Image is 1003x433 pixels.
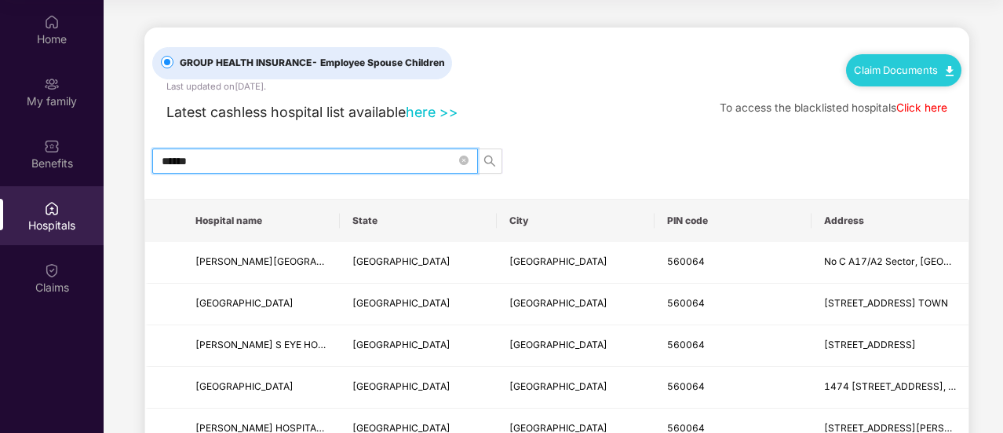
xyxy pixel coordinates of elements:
[44,138,60,154] img: svg+xml;base64,PHN2ZyBpZD0iQmVuZWZpdHMiIHhtbG5zPSJodHRwOi8vd3d3LnczLm9yZy8yMDAwL3N2ZyIgd2lkdGg9Ij...
[667,297,705,309] span: 560064
[166,104,406,120] span: Latest cashless hospital list available
[812,200,968,242] th: Address
[497,242,654,284] td: Bangalore
[824,297,948,309] span: [STREET_ADDRESS] TOWN
[854,64,954,76] a: Claim Documents
[312,57,445,68] span: - Employee Spouse Children
[166,79,266,94] div: Last updated on [DATE] .
[812,325,968,367] td: No 2557 HIG 16th B Cross Rd, Sector B 3rd Stage
[183,367,340,409] td: SPARSH HOSPITAL
[195,255,371,267] span: [PERSON_NAME][GEOGRAPHIC_DATA]
[812,242,968,284] td: No C A17/A2 Sector, 3rd B Cross Rd
[497,284,654,325] td: Bangalore
[824,339,916,350] span: [STREET_ADDRESS]
[459,156,469,165] span: close-circle
[44,76,60,92] img: svg+xml;base64,PHN2ZyB3aWR0aD0iMjAiIGhlaWdodD0iMjAiIHZpZXdCb3g9IjAgMCAyMCAyMCIgZmlsbD0ibm9uZSIgeG...
[340,200,497,242] th: State
[195,380,294,392] span: [GEOGRAPHIC_DATA]
[195,297,294,309] span: [GEOGRAPHIC_DATA]
[44,262,60,278] img: svg+xml;base64,PHN2ZyBpZD0iQ2xhaW0iIHhtbG5zPSJodHRwOi8vd3d3LnczLm9yZy8yMDAwL3N2ZyIgd2lkdGg9IjIwIi...
[183,242,340,284] td: NAVACHETHANA HOSPITAL
[340,242,497,284] td: Karnataka
[720,101,896,114] span: To access the blacklisted hospitals
[352,255,450,267] span: [GEOGRAPHIC_DATA]
[667,380,705,392] span: 560064
[946,66,954,76] img: svg+xml;base64,PHN2ZyB4bWxucz0iaHR0cDovL3d3dy53My5vcmcvMjAwMC9zdmciIHdpZHRoPSIxMC40IiBoZWlnaHQ9Ij...
[667,339,705,350] span: 560064
[44,200,60,216] img: svg+xml;base64,PHN2ZyBpZD0iSG9zcGl0YWxzIiB4bWxucz0iaHR0cDovL3d3dy53My5vcmcvMjAwMC9zdmciIHdpZHRoPS...
[478,155,501,167] span: search
[477,149,502,174] button: search
[352,339,450,350] span: [GEOGRAPHIC_DATA]
[340,325,497,367] td: Karnataka
[183,200,340,242] th: Hospital name
[509,339,607,350] span: [GEOGRAPHIC_DATA]
[812,367,968,409] td: 1474 138 INTERNATIONAL AIRPORT ROAD, KOGUIL CROSS YALAHANKA
[183,284,340,325] td: ANUPAMAA HOSPITAL
[195,339,482,350] span: [PERSON_NAME] S EYE HOSPITAL LTD. - [GEOGRAPHIC_DATA]
[340,284,497,325] td: Karnataka
[459,153,469,168] span: close-circle
[406,104,458,120] a: here >>
[667,255,705,267] span: 560064
[352,380,450,392] span: [GEOGRAPHIC_DATA]
[497,325,654,367] td: Bangalore
[497,367,654,409] td: Bangalore
[340,367,497,409] td: Karnataka
[183,325,340,367] td: DR. AGARWAL S EYE HOSPITAL LTD. - YELAHANKA
[352,297,450,309] span: [GEOGRAPHIC_DATA]
[509,380,607,392] span: [GEOGRAPHIC_DATA]
[195,215,327,227] span: Hospital name
[812,284,968,325] td: 377/13TH MAIN ROAD 80 FT ROAD, YELAHANKA NEW TOWN
[824,215,956,227] span: Address
[896,101,947,114] a: Click here
[173,56,451,71] span: GROUP HEALTH INSURANCE
[44,14,60,30] img: svg+xml;base64,PHN2ZyBpZD0iSG9tZSIgeG1sbnM9Imh0dHA6Ly93d3cudzMub3JnLzIwMDAvc3ZnIiB3aWR0aD0iMjAiIG...
[509,297,607,309] span: [GEOGRAPHIC_DATA]
[509,255,607,267] span: [GEOGRAPHIC_DATA]
[497,200,654,242] th: City
[655,200,812,242] th: PIN code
